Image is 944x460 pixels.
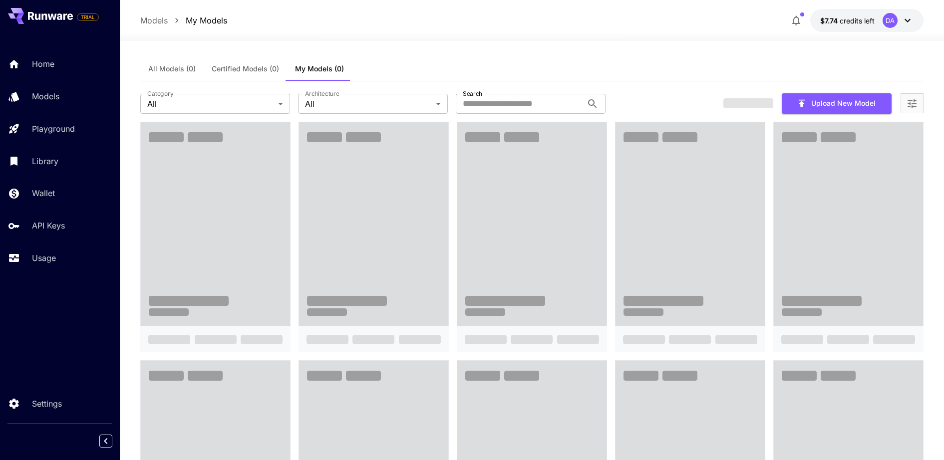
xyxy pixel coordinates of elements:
[32,252,56,264] p: Usage
[305,89,339,98] label: Architecture
[906,97,918,110] button: Open more filters
[782,93,892,114] button: Upload New Model
[186,14,227,26] a: My Models
[32,90,59,102] p: Models
[107,432,120,450] div: Collapse sidebar
[820,15,875,26] div: $7.73668
[99,435,112,448] button: Collapse sidebar
[32,123,75,135] p: Playground
[77,13,98,21] span: TRIAL
[305,98,432,110] span: All
[77,11,99,23] span: Add your payment card to enable full platform functionality.
[32,187,55,199] p: Wallet
[140,14,227,26] nav: breadcrumb
[147,98,274,110] span: All
[32,398,62,410] p: Settings
[810,9,924,32] button: $7.73668DA
[32,58,54,70] p: Home
[883,13,898,28] div: DA
[140,14,168,26] a: Models
[463,89,482,98] label: Search
[32,155,58,167] p: Library
[32,220,65,231] p: API Keys
[295,64,344,73] span: My Models (0)
[840,16,875,25] span: credits left
[820,16,840,25] span: $7.74
[148,64,196,73] span: All Models (0)
[147,89,174,98] label: Category
[212,64,279,73] span: Certified Models (0)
